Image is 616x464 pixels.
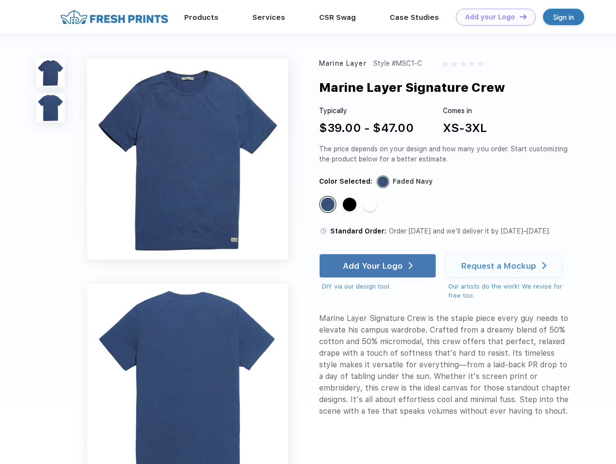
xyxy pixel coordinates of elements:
div: Add Your Logo [343,261,403,271]
div: Marine Layer Signature Crew is the staple piece every guy needs to elevate his campus wardrobe. C... [319,313,572,417]
div: Faded Navy [393,176,433,187]
img: standard order [319,227,328,235]
span: Standard Order: [330,227,386,235]
img: gray_star.svg [442,61,448,67]
div: Marine Layer Signature Crew [319,78,505,97]
div: Sign in [553,12,574,23]
img: gray_star.svg [469,61,475,67]
img: fo%20logo%202.webp [58,9,171,26]
img: func=resize&h=100 [36,94,65,122]
div: Comes in [443,106,487,116]
div: Our artists do the work! We revise for free too. [448,282,572,301]
div: Typically [319,106,414,116]
span: Order [DATE] and we’ll deliver it by [DATE]–[DATE]. [389,227,550,235]
img: gray_star.svg [478,61,484,67]
div: The price depends on your design and how many you order. Start customizing the product below for ... [319,144,572,164]
img: gray_star.svg [451,61,457,67]
div: White [363,198,377,211]
div: Request a Mockup [461,261,536,271]
div: $39.00 - $47.00 [319,119,414,137]
div: Style #MSC1-C [373,58,422,69]
div: Black [343,198,356,211]
img: DT [520,14,527,19]
div: Add your Logo [465,13,515,21]
img: func=resize&h=100 [36,58,65,87]
div: Marine Layer [319,58,367,69]
div: Color Selected: [319,176,372,187]
a: Products [184,13,219,22]
img: white arrow [409,262,413,269]
div: Faded Navy [321,198,335,211]
div: DIY via our design tool. [322,282,436,291]
img: func=resize&h=640 [87,58,288,260]
a: Sign in [543,9,584,25]
img: gray_star.svg [460,61,466,67]
div: XS-3XL [443,119,487,137]
img: white arrow [542,262,546,269]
